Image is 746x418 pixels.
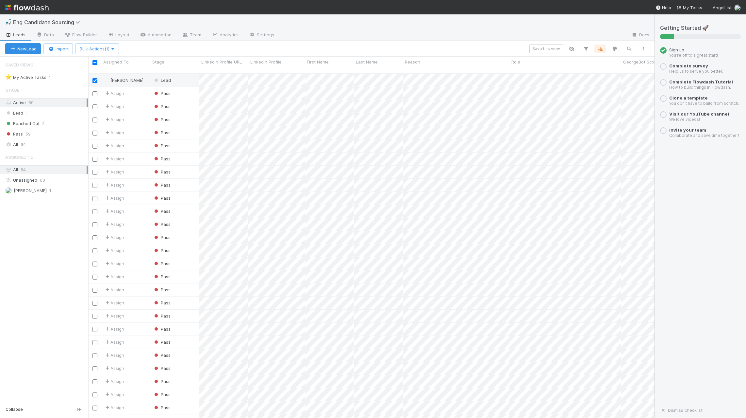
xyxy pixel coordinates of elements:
[92,104,97,109] input: Toggle Row Selected
[104,365,124,372] span: Assign
[92,91,97,96] input: Toggle Row Selected
[92,314,97,319] input: Toggle Row Selected
[102,30,135,41] a: Layout
[5,140,87,149] div: All
[104,221,124,227] div: Assign
[5,73,46,82] div: My Active Tasks
[250,59,282,65] span: LinkedIn Profile
[669,47,684,52] span: Sign up
[104,391,124,398] div: Assign
[153,235,171,240] span: Pass
[104,247,124,254] div: Assign
[104,208,124,214] span: Assign
[92,406,97,410] input: Toggle Row Selected
[92,353,97,358] input: Toggle Row Selected
[244,30,279,41] a: Settings
[92,196,97,201] input: Toggle Row Selected
[110,78,143,83] span: [PERSON_NAME]
[5,109,23,117] span: Lead
[92,144,97,149] input: Toggle Row Selected
[92,157,97,162] input: Toggle Row Selected
[104,339,124,345] div: Assign
[153,274,171,279] span: Pass
[92,340,97,345] input: Toggle Row Selected
[104,195,124,201] span: Assign
[104,155,124,162] span: Assign
[153,392,171,397] span: Pass
[104,273,124,280] span: Assign
[92,183,97,188] input: Toggle Row Selected
[153,339,171,345] div: Pass
[153,195,171,201] div: Pass
[623,59,658,65] span: GeorgeBot Score
[42,119,45,128] span: 4
[153,300,171,306] div: Pass
[153,352,171,358] div: Pass
[676,5,702,10] span: My Tasks
[5,119,40,128] span: Reached Out
[177,30,207,41] a: Team
[669,63,708,68] a: Complete survey
[153,117,171,122] span: Pass
[92,222,97,227] input: Toggle Row Selected
[104,90,124,97] span: Assign
[75,43,119,54] button: Bulk Actions(1)
[153,365,171,372] div: Pass
[104,326,124,332] span: Assign
[59,30,102,41] a: Flow Builder
[104,286,124,293] span: Assign
[5,130,23,138] span: Pass
[669,117,700,122] small: We love videos!
[43,43,73,54] button: Import
[529,44,563,53] button: Save this view
[5,19,12,25] span: 🎣
[5,187,12,194] img: avatar_6a333015-2313-4ddf-8808-c144142c2320.png
[5,43,41,54] button: NewLead
[14,188,47,193] span: [PERSON_NAME]
[669,79,733,84] a: Complete Flowdash Tutorial
[104,404,124,411] span: Assign
[153,313,171,319] div: Pass
[5,83,19,97] span: Stage
[104,169,124,175] div: Assign
[104,260,124,267] span: Assign
[153,91,171,96] span: Pass
[153,195,171,201] span: Pass
[92,366,97,371] input: Toggle Row Selected
[92,301,97,306] input: Toggle Row Selected
[660,25,741,31] h5: Getting Started 🚀
[669,101,739,106] small: You don’t have to build from scratch.
[92,209,97,214] input: Toggle Row Selected
[92,392,97,397] input: Toggle Row Selected
[104,182,124,188] span: Assign
[40,176,45,184] span: 63
[5,99,87,107] div: Active
[669,111,729,117] a: Visit our YouTube channel
[135,30,177,41] a: Automation
[104,103,124,110] span: Assign
[153,313,171,318] span: Pass
[49,187,51,195] span: 1
[405,59,420,65] span: Reason
[92,170,97,175] input: Toggle Row Selected
[104,234,124,241] div: Assign
[153,77,171,83] div: Lead
[307,59,329,65] span: First Name
[356,59,378,65] span: Last Name
[153,156,171,161] span: Pass
[669,133,739,138] small: Collaborate and save time together!
[92,60,97,65] input: Toggle All Rows Selected
[103,59,129,65] span: Assigned To
[626,30,655,41] a: Docs
[153,405,171,410] span: Pass
[201,59,242,65] span: LinkedIn Profile URL
[207,30,244,41] a: Analytics
[153,379,171,384] span: Pass
[104,142,124,149] span: Assign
